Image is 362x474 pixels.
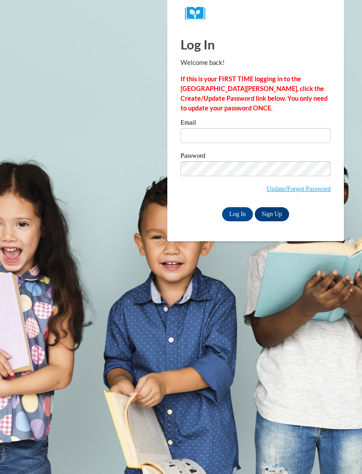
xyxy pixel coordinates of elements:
[185,7,326,20] a: COX Campus
[185,7,211,20] img: Logo brand
[327,439,355,467] iframe: Button to launch messaging window
[181,35,331,53] h1: Log In
[222,207,253,221] input: Log In
[181,119,331,128] label: Email
[255,207,289,221] a: Sign Up
[181,58,331,68] p: Welcome back!
[181,75,328,112] strong: If this is your FIRST TIME logging in to the [GEOGRAPHIC_DATA][PERSON_NAME], click the Create/Upd...
[267,185,331,192] a: Update/Forgot Password
[181,152,331,161] label: Password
